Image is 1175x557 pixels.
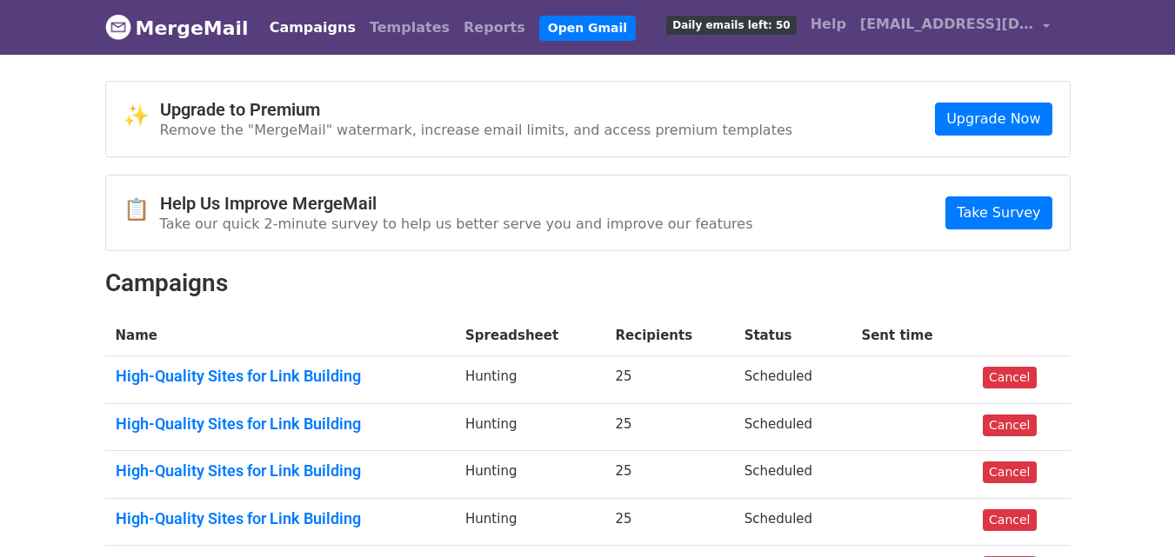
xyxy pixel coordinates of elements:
th: Status [734,315,851,356]
a: High-Quality Sites for Link Building [116,414,445,434]
td: Scheduled [734,403,851,451]
td: 25 [605,403,734,451]
a: Campaigns [263,10,363,45]
a: Open Gmail [539,16,636,41]
th: Sent time [851,315,972,356]
td: Hunting [455,356,604,404]
a: Help [804,7,853,42]
a: High-Quality Sites for Link Building [116,461,445,481]
a: Reports [457,10,532,45]
td: Scheduled [734,498,851,546]
a: Cancel [983,461,1036,483]
a: High-Quality Sites for Link Building [116,367,445,386]
p: Remove the "MergeMail" watermark, increase email limits, and access premium templates [160,121,793,139]
a: Cancel [983,509,1036,531]
a: Upgrade Now [935,103,1051,136]
a: Cancel [983,367,1036,388]
h4: Help Us Improve MergeMail [160,193,753,214]
a: Templates [363,10,457,45]
td: 25 [605,498,734,546]
h2: Campaigns [105,269,1071,298]
td: Hunting [455,451,604,499]
span: ✨ [124,103,160,129]
span: 📋 [124,197,160,222]
th: Recipients [605,315,734,356]
img: MergeMail logo [105,14,131,40]
td: 25 [605,356,734,404]
a: High-Quality Sites for Link Building [116,509,445,528]
span: Daily emails left: 50 [666,16,796,35]
p: Take our quick 2-minute survey to help us better serve you and improve our features [160,215,753,233]
a: Take Survey [945,196,1051,229]
td: Scheduled [734,451,851,499]
a: [EMAIL_ADDRESS][DOMAIN_NAME] [853,7,1057,48]
th: Spreadsheet [455,315,604,356]
td: Scheduled [734,356,851,404]
span: [EMAIL_ADDRESS][DOMAIN_NAME] [860,14,1034,35]
th: Name [105,315,456,356]
a: MergeMail [105,10,249,46]
td: Hunting [455,403,604,451]
a: Cancel [983,414,1036,436]
td: Hunting [455,498,604,546]
td: 25 [605,451,734,499]
a: Daily emails left: 50 [659,7,803,42]
h4: Upgrade to Premium [160,99,793,120]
